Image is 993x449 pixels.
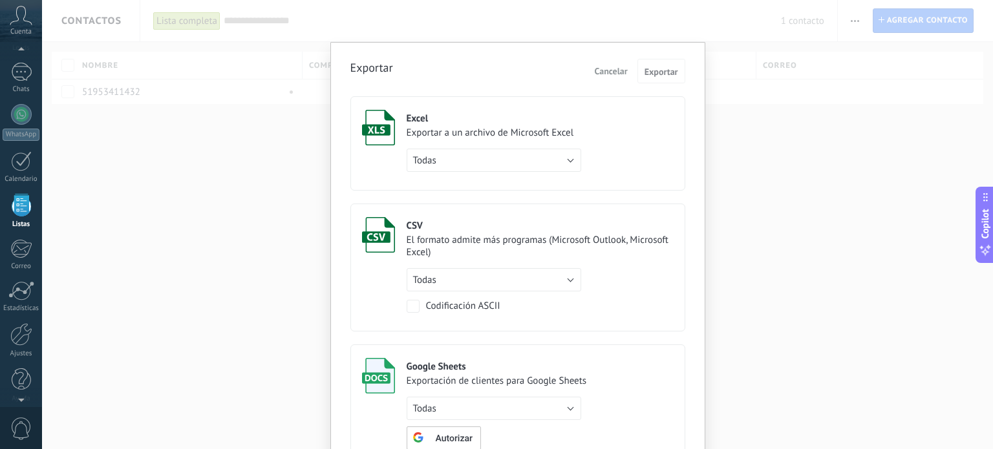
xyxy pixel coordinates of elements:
span: Cuenta [10,28,32,36]
div: Ajustes [3,350,40,358]
div: CSV [407,220,674,232]
button: ExcelExportar a un archivo de Microsoft Excel [407,149,581,172]
button: Cancelar [590,61,633,81]
div: Excel [407,112,581,125]
div: Calendario [3,175,40,183]
label: Codificación ASCII [426,300,500,313]
span: Autorizar [436,434,473,443]
span: Todas [413,402,436,415]
div: El formato admite más programas (Microsoft Outlook, Microsoft Excel) [407,234,674,258]
button: Exportar [637,59,685,83]
span: Cancelar [595,65,628,77]
div: Exportar a un archivo de Microsoft Excel [407,127,581,139]
h3: Exportar [350,60,393,83]
div: WhatsApp [3,129,39,141]
div: Estadísticas [3,304,40,313]
div: Listas [3,220,40,229]
span: Todas [413,154,436,167]
button: Google SheetsExportación de clientes para Google SheetsAutorizar [407,397,581,420]
button: CSVEl formato admite más programas (Microsoft Outlook, Microsoft Excel)Codificación ASCII [407,268,581,291]
span: Exportar [645,67,678,76]
span: Todas [413,274,436,286]
div: Google Sheets [407,360,587,373]
div: Chats [3,85,40,94]
div: Exportación de clientes para Google Sheets [407,375,587,387]
div: Correo [3,262,40,271]
span: Copilot [979,209,992,238]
